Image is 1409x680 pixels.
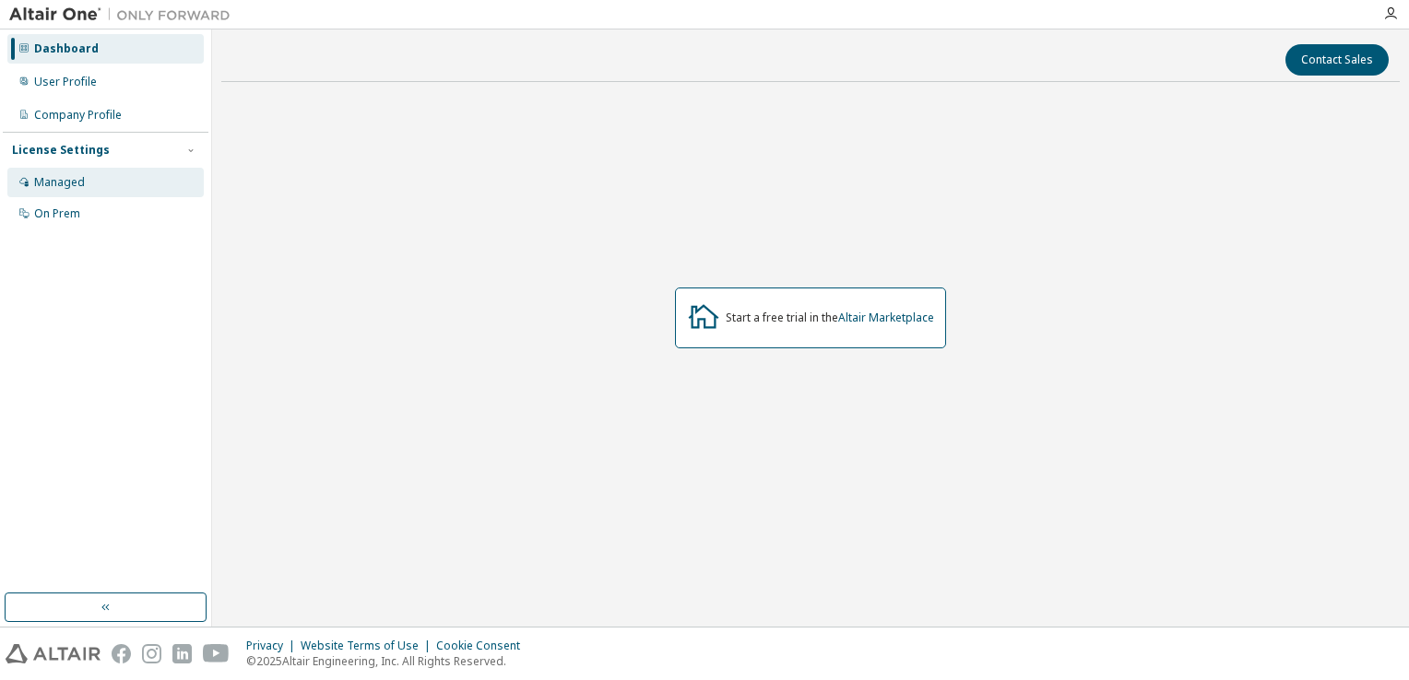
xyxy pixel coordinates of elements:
div: User Profile [34,75,97,89]
div: Company Profile [34,108,122,123]
img: Altair One [9,6,240,24]
div: On Prem [34,206,80,221]
div: Website Terms of Use [301,639,436,653]
a: Altair Marketplace [838,310,934,325]
img: facebook.svg [112,644,131,663]
div: Managed [34,175,85,190]
img: linkedin.svg [172,644,192,663]
div: License Settings [12,143,110,158]
div: Start a free trial in the [726,311,934,325]
div: Cookie Consent [436,639,531,653]
img: youtube.svg [203,644,230,663]
div: Privacy [246,639,301,653]
img: instagram.svg [142,644,161,663]
div: Dashboard [34,41,99,56]
button: Contact Sales [1285,44,1389,76]
img: altair_logo.svg [6,644,101,663]
p: © 2025 Altair Engineering, Inc. All Rights Reserved. [246,653,531,669]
